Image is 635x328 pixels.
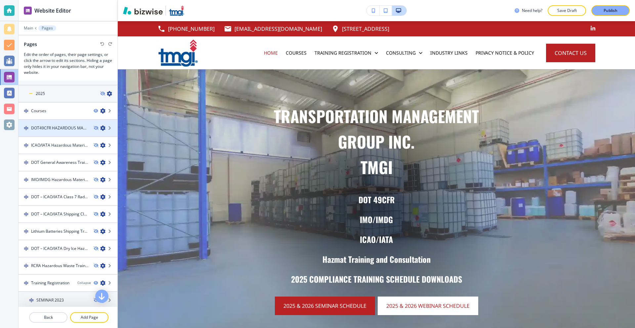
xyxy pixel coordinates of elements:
[264,50,278,56] p: Home
[42,26,53,30] p: Pages
[19,137,117,154] div: DragICAO/IATA Hazardous Material Training
[224,24,322,34] a: [EMAIL_ADDRESS][DOMAIN_NAME]
[31,142,88,148] h4: ICAO/IATA Hazardous Material Training
[31,263,88,269] h4: RCRA Hazardous Waste Training (Initial or Refresher)
[31,194,88,200] h4: DOT – ICAO/IATA Class 7 Radioactive Hazardous Material Training Course
[31,211,88,217] h4: DOT – ICAO/IATA Shipping Class 7 Medical
[386,50,416,56] p: Consulting
[24,7,32,15] img: editor icon
[24,52,112,75] h3: Edit the order of pages, their page settings, or click the arrow to edit its sections. Hiding a p...
[123,7,163,15] img: Bizwise Logo
[360,155,393,179] strong: TMGI
[34,7,71,15] h2: Website Editor
[360,233,393,245] strong: ICAO/IATA
[31,177,88,183] h4: IMO/IMDG Hazardous Material Training (Vessel)
[38,25,56,31] button: Pages
[322,253,431,265] strong: Hazmat Training and ﻿Consultation
[546,44,595,62] button: CONTACT US
[19,206,117,223] div: DragDOT – ICAO/IATA Shipping Class 7 Medical
[360,213,393,225] strong: IMO/IMDG
[24,41,37,48] h2: Pages
[19,171,117,189] div: DragIMO/IMDG Hazardous Material Training (Vessel)
[157,39,199,67] img: TMGI HAZMAT
[19,103,117,120] div: DragCourses
[19,258,117,275] div: DragRCRA Hazardous Waste Training (Initial or Refresher)
[286,50,307,56] p: Courses
[338,130,415,153] strong: GROUP INC.
[234,24,322,34] p: [EMAIL_ADDRESS][DOMAIN_NAME]
[522,8,542,14] h3: Need help?
[591,5,630,16] button: Publish
[168,24,215,34] p: [PHONE_NUMBER]
[24,195,28,199] img: Drag
[548,5,586,16] button: Save Draft
[359,194,395,206] strong: DOT 49CFR
[24,160,28,165] img: Drag
[283,302,366,310] span: 2025 & 2026 SEMINAR SCHEDULE
[24,143,28,148] img: Drag
[31,280,69,286] h4: Training Registration
[275,297,375,315] a: 2025 & 2026 SEMINAR SCHEDULE
[31,228,88,234] h4: Lithium Batteries Shipping Training – Multi-Modal
[169,5,185,16] img: Your Logo
[24,177,28,182] img: Drag
[29,298,34,303] img: Drag
[604,8,617,14] p: Publish
[19,240,117,258] div: DragDOT – ICAO/IATA Dry Ice Hazardous Material Training Course
[71,314,108,320] p: Add Page
[36,297,64,303] h4: SEMINAR 2023
[31,108,46,114] h4: Courses
[30,314,67,320] p: Back
[19,154,117,171] div: DragDOT General Awareness Training
[19,120,117,137] div: DragDOT49CFR HAZARDOUS MATERIAL TRAINING
[556,8,577,14] p: Save Draft
[70,312,108,323] button: Add Page
[19,223,117,240] div: DragLithium Batteries Shipping Training – Multi-Modal
[24,212,28,216] img: Drag
[24,263,28,268] img: Drag
[291,273,462,285] strong: 2025 COMPLIANCE TRAINING SCHEDULE DOWNLOADS
[24,126,28,130] img: Drag
[342,24,389,34] p: [STREET_ADDRESS]
[430,50,468,56] p: Industry Links
[386,302,470,310] span: 2025 & 2026 WEBINAR SCHEDULE
[31,246,88,252] h4: DOT – ICAO/IATA Dry Ice Hazardous Material Training Course
[19,189,117,206] div: DragDOT – ICAO/IATA Class 7 Radioactive Hazardous Material Training Course
[24,281,28,285] img: Drag
[24,246,28,251] img: Drag
[31,160,88,165] h4: DOT General Awareness Training
[274,104,479,128] strong: TRANSPORTATION MANAGEMENT
[24,109,28,113] img: Drag
[19,85,117,103] div: 2025
[555,49,587,57] span: CONTACT US
[31,125,88,131] h4: DOT49CFR HAZARDOUS MATERIAL TRAINING
[77,280,91,285] button: Collapse
[331,24,389,34] a: [STREET_ADDRESS]
[378,297,478,315] a: 2025 & 2026 WEBINAR SCHEDULE
[19,292,117,309] div: DragSEMINAR 2023
[157,24,215,34] a: [PHONE_NUMBER]
[24,26,33,30] button: Main
[36,91,45,97] h4: 2025
[29,312,67,323] button: Back
[24,229,28,234] img: Drag
[476,50,534,56] p: PRIVACY NOTICE & POLICY
[315,50,371,56] p: Training Registration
